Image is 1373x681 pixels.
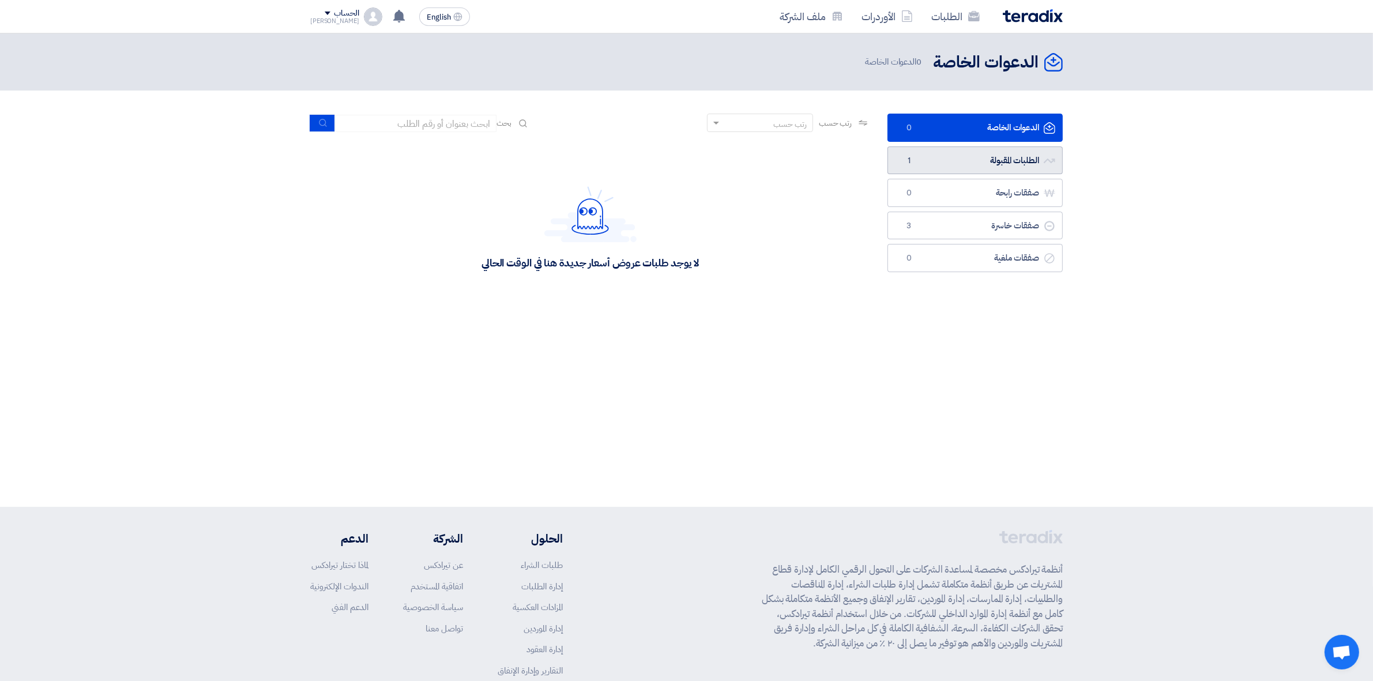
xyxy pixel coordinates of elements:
a: إدارة العقود [526,643,563,656]
div: الحساب [334,9,359,18]
a: اتفاقية المستخدم [411,580,463,593]
button: English [419,7,470,26]
a: صفقات ملغية0 [887,244,1063,272]
a: الطلبات المقبولة1 [887,146,1063,175]
a: إدارة الطلبات [521,580,563,593]
div: رتب حسب [773,118,807,130]
p: أنظمة تيرادكس مخصصة لمساعدة الشركات على التحول الرقمي الكامل لإدارة قطاع المشتريات عن طريق أنظمة ... [762,562,1063,650]
span: 1 [902,155,916,167]
span: 0 [916,55,921,68]
a: لماذا تختار تيرادكس [311,559,368,571]
a: التقارير وإدارة الإنفاق [498,664,563,677]
img: profile_test.png [364,7,382,26]
input: ابحث بعنوان أو رقم الطلب [335,115,496,132]
a: المزادات العكسية [513,601,563,614]
span: English [427,13,451,21]
h2: الدعوات الخاصة [933,51,1039,74]
span: بحث [496,117,511,129]
li: الدعم [310,530,368,547]
img: Hello [544,186,637,242]
div: لا يوجد طلبات عروض أسعار جديدة هنا في الوقت الحالي [482,256,699,269]
img: Teradix logo [1003,9,1063,22]
div: Open chat [1325,635,1359,669]
a: سياسة الخصوصية [403,601,463,614]
span: 3 [902,220,916,232]
span: 0 [902,187,916,199]
a: الدعوات الخاصة0 [887,114,1063,142]
span: الدعوات الخاصة [865,55,924,69]
li: الحلول [498,530,563,547]
a: الندوات الإلكترونية [310,580,368,593]
a: طلبات الشراء [521,559,563,571]
a: الطلبات [922,3,989,30]
span: رتب حسب [819,117,852,129]
li: الشركة [403,530,463,547]
a: الأوردرات [852,3,922,30]
a: الدعم الفني [332,601,368,614]
a: صفقات رابحة0 [887,179,1063,207]
span: 0 [902,122,916,134]
a: ملف الشركة [770,3,852,30]
a: تواصل معنا [426,622,463,635]
span: 0 [902,253,916,264]
a: صفقات خاسرة3 [887,212,1063,240]
a: إدارة الموردين [524,622,563,635]
div: [PERSON_NAME] [310,18,359,24]
a: عن تيرادكس [424,559,463,571]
